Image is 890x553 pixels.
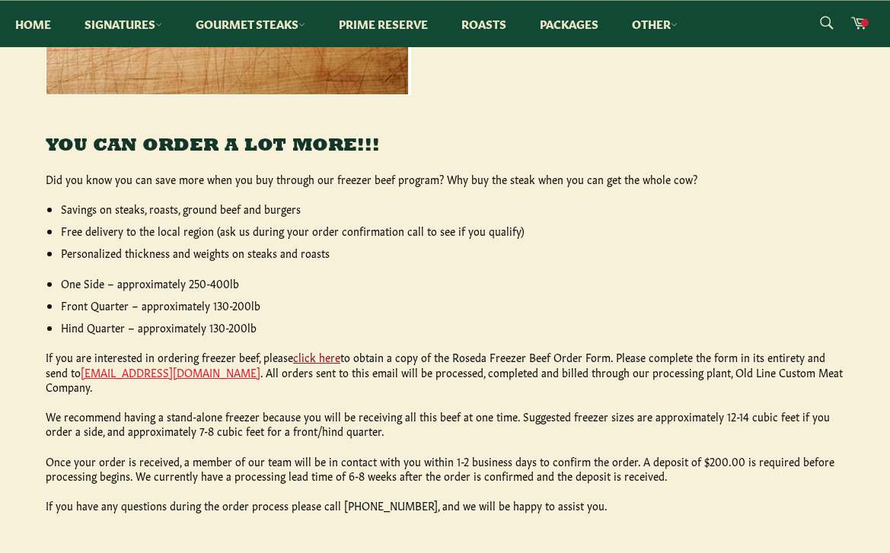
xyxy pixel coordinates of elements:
[61,276,844,291] li: One Side – approximately 250-400lb
[46,172,844,186] p: Did you know you can save more when you buy through our freezer beef program? Why buy the steak w...
[46,498,844,513] p: If you have any questions during the order process please call [PHONE_NUMBER], and we will be hap...
[61,224,844,238] li: Free delivery to the local region (ask us during your order confirmation call to see if you qualify)
[525,1,614,47] a: Packages
[446,1,522,47] a: Roasts
[46,134,844,159] h3: YOU CAN ORDER A LOT MORE!!!
[69,1,177,47] a: Signatures
[617,1,693,47] a: Other
[293,349,340,364] a: click here
[61,246,844,260] li: Personalized thickness and weights on steaks and roasts
[61,320,844,335] li: Hind Quarter – approximately 130-200lb
[61,202,844,216] li: Savings on steaks, roasts, ground beef and burgers
[46,454,844,484] p: Once your order is received, a member of our team will be in contact with you within 1-2 business...
[324,1,443,47] a: Prime Reserve
[46,409,844,439] p: We recommend having a stand-alone freezer because you will be receiving all this beef at one time...
[61,298,844,313] li: Front Quarter – approximately 130-200lb
[46,350,844,394] p: If you are interested in ordering freezer beef, please to obtain a copy of the Roseda Freezer Bee...
[81,364,260,380] a: [EMAIL_ADDRESS][DOMAIN_NAME]
[180,1,321,47] a: Gourmet Steaks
